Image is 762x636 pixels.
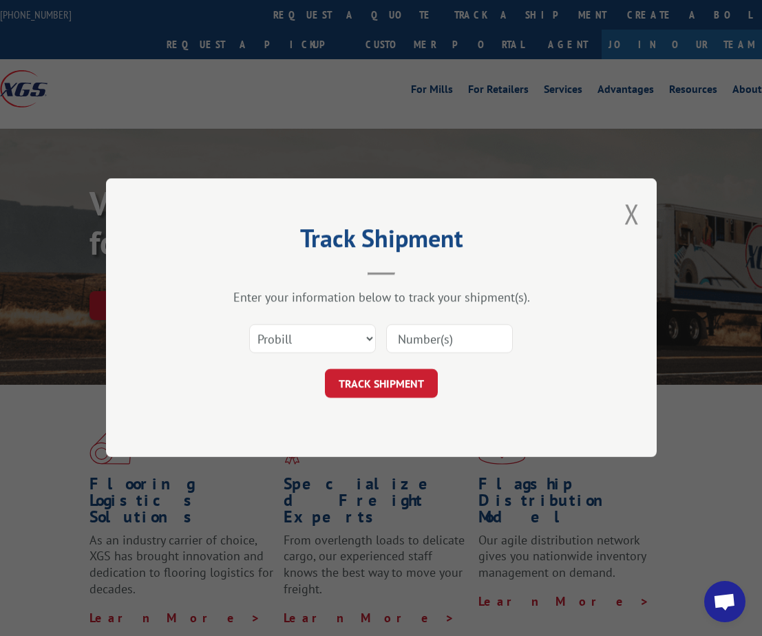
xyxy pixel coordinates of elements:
button: TRACK SHIPMENT [325,370,438,399]
h2: Track Shipment [175,229,588,255]
div: Enter your information below to track your shipment(s). [175,290,588,306]
input: Number(s) [386,325,513,354]
div: Open chat [704,581,745,622]
button: Close modal [624,195,639,232]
